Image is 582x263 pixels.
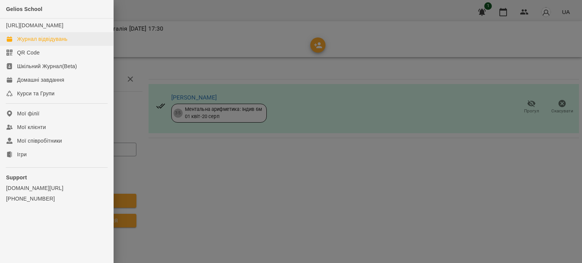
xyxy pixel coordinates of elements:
[6,184,107,192] a: [DOMAIN_NAME][URL]
[17,62,77,70] div: Шкільний Журнал(Beta)
[17,123,46,131] div: Мої клієнти
[17,110,39,117] div: Мої філії
[17,137,62,145] div: Мої співробітники
[17,151,27,158] div: Ігри
[17,49,40,56] div: QR Code
[17,90,55,97] div: Курси та Групи
[6,174,107,181] p: Support
[6,6,42,12] span: Gelios School
[6,22,63,28] a: [URL][DOMAIN_NAME]
[17,35,67,43] div: Журнал відвідувань
[6,195,107,202] a: [PHONE_NUMBER]
[17,76,64,84] div: Домашні завдання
